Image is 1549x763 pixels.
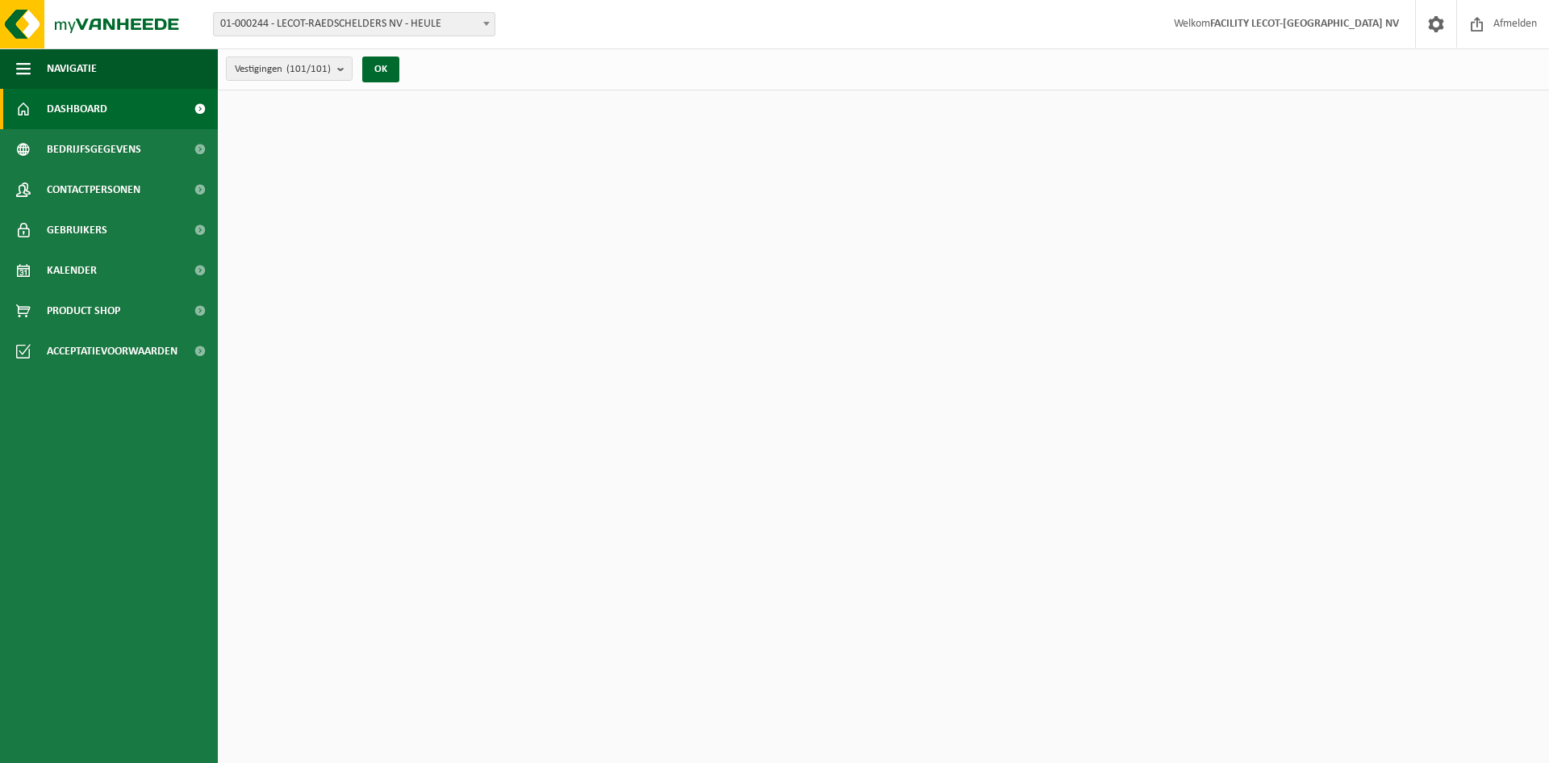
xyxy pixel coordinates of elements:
[47,210,107,250] span: Gebruikers
[47,291,120,331] span: Product Shop
[213,12,495,36] span: 01-000244 - LECOT-RAEDSCHELDERS NV - HEULE
[47,129,141,170] span: Bedrijfsgegevens
[286,64,331,74] count: (101/101)
[362,57,399,82] button: OK
[214,13,495,36] span: 01-000244 - LECOT-RAEDSCHELDERS NV - HEULE
[47,331,177,371] span: Acceptatievoorwaarden
[47,170,140,210] span: Contactpersonen
[47,250,97,291] span: Kalender
[235,57,331,82] span: Vestigingen
[47,89,107,129] span: Dashboard
[226,57,353,81] button: Vestigingen(101/101)
[47,48,97,89] span: Navigatie
[1210,18,1399,30] strong: FACILITY LECOT-[GEOGRAPHIC_DATA] NV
